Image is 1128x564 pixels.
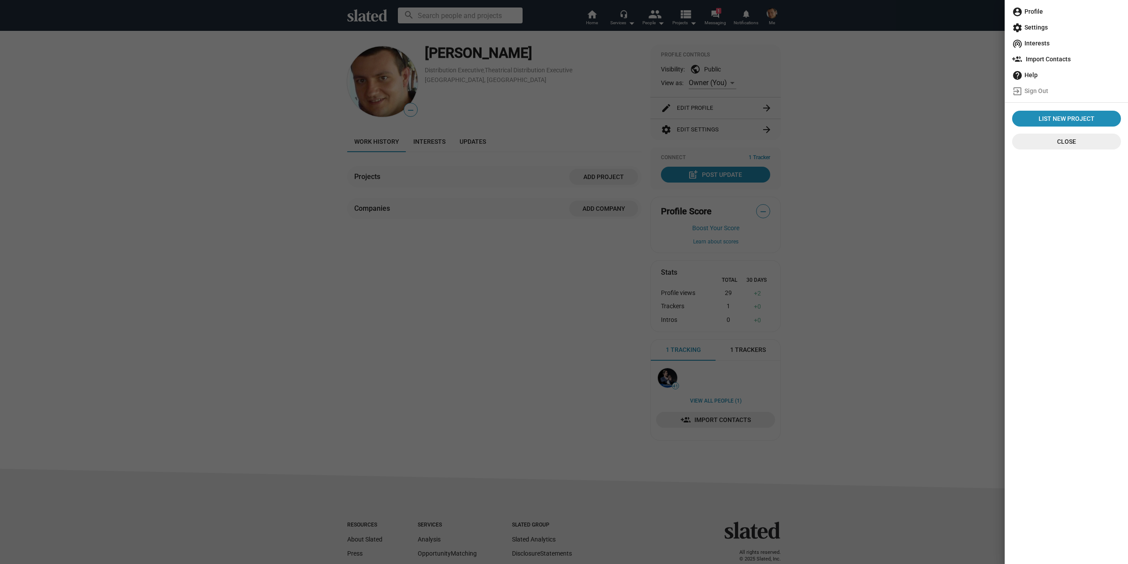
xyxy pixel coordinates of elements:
mat-icon: account_circle [1012,7,1023,17]
mat-icon: settings [1012,22,1023,33]
span: Help [1012,67,1121,83]
a: Sign Out [1009,83,1124,99]
span: List New Project [1016,111,1117,127]
mat-icon: wifi_tethering [1012,38,1023,49]
a: Interests [1009,35,1124,51]
span: Import Contacts [1012,51,1121,67]
span: Settings [1012,19,1121,35]
a: Profile [1009,4,1124,19]
a: List New Project [1012,111,1121,127]
span: Profile [1012,4,1121,19]
mat-icon: help [1012,70,1023,81]
a: Import Contacts [1009,51,1124,67]
span: Interests [1012,35,1121,51]
span: Sign Out [1012,83,1121,99]
a: Help [1009,67,1124,83]
span: Close [1019,134,1114,149]
button: Close [1012,134,1121,149]
a: Settings [1009,19,1124,35]
mat-icon: exit_to_app [1012,86,1023,97]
